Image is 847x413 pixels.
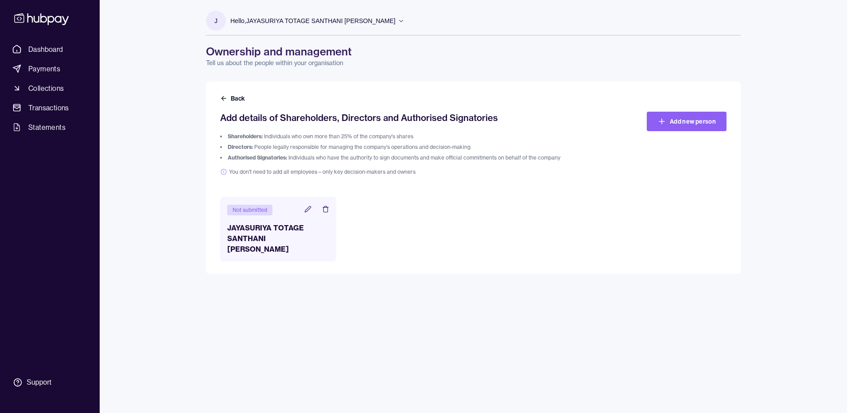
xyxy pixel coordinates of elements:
[220,112,600,124] h2: Add details of Shareholders, Directors and Authorised Signatories
[9,61,91,77] a: Payments
[9,100,91,116] a: Transactions
[647,112,727,131] a: Add new person
[230,16,396,26] p: Hello, JAYASURIYA TOTAGE SANTHANI [PERSON_NAME]
[9,119,91,135] a: Statements
[9,80,91,96] a: Collections
[214,16,218,26] p: J
[28,102,69,113] span: Transactions
[9,41,91,57] a: Dashboard
[220,133,600,140] li: Individuals who own more than 25% of the company's shares
[206,44,741,58] h1: Ownership and management
[227,222,329,254] h3: JAYASURIYA TOTAGE SANTHANI [PERSON_NAME]
[227,205,272,215] div: Not submitted
[28,44,63,55] span: Dashboard
[228,144,253,150] span: Directors:
[28,83,64,94] span: Collections
[28,63,60,74] span: Payments
[28,122,66,132] span: Statements
[206,58,741,67] p: Tell us about the people within your organisation
[228,154,287,161] span: Authorised Signatories:
[9,373,91,392] a: Support
[220,168,600,175] span: You don't need to add all employees—only key decision-makers and owners
[27,378,51,387] div: Support
[220,94,247,103] button: Back
[228,133,263,140] span: Shareholders:
[220,144,600,151] li: People legally responsible for managing the company's operations and decision-making
[220,154,600,161] li: Individuals who have the authority to sign documents and make official commitments on behalf of t...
